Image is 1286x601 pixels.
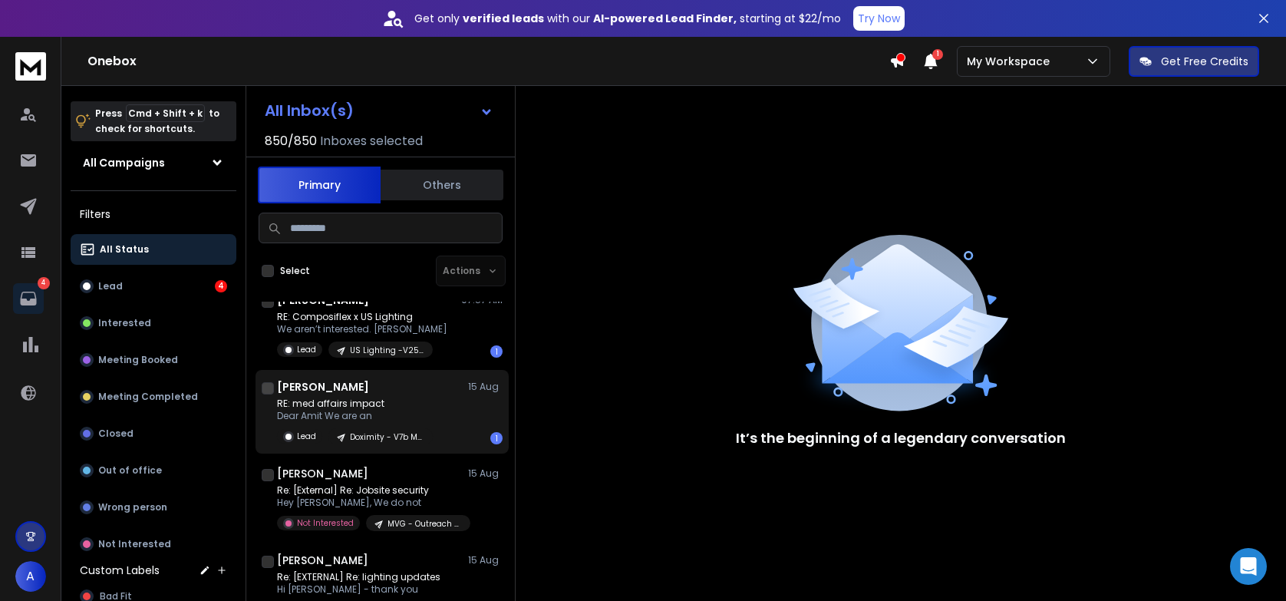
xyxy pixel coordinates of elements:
p: Hey [PERSON_NAME], We do not [277,497,461,509]
a: 4 [13,283,44,314]
h1: [PERSON_NAME] [277,553,368,568]
button: Meeting Completed [71,381,236,412]
p: Meeting Booked [98,354,178,366]
div: 1 [490,345,503,358]
button: All Status [71,234,236,265]
p: Meeting Completed [98,391,198,403]
p: Doximity - V7b Messaging - Pharma, Biotech / Medical Affairs Titles - updated [DATE] - Amit [350,431,424,443]
div: Open Intercom Messenger [1230,548,1267,585]
p: 15 Aug [468,381,503,393]
button: Not Interested [71,529,236,560]
p: RE: med affairs impact [277,398,433,410]
strong: verified leads [463,11,544,26]
button: Get Free Credits [1129,46,1259,77]
p: Get only with our starting at $22/mo [414,11,841,26]
p: 15 Aug [468,554,503,566]
img: logo [15,52,46,81]
p: All Status [100,243,149,256]
p: Wrong person [98,501,167,513]
button: Interested [71,308,236,338]
button: A [15,561,46,592]
p: Interested [98,317,151,329]
p: Lead [297,344,316,355]
p: Lead [98,280,123,292]
button: Wrong person [71,492,236,523]
p: Out of office [98,464,162,477]
p: RE: Composiflex x US Lighting [277,311,447,323]
h1: Onebox [87,52,889,71]
strong: AI-powered Lead Finder, [593,11,737,26]
div: 1 [490,432,503,444]
label: Select [280,265,310,277]
button: All Inbox(s) [252,95,506,126]
p: We aren’t interested. [PERSON_NAME] [277,323,447,335]
p: Try Now [858,11,900,26]
button: Others [381,168,503,202]
p: Lead [297,431,316,442]
p: Get Free Credits [1161,54,1248,69]
h3: Custom Labels [80,563,160,578]
p: Not Interested [98,538,171,550]
p: Re: [External] Re: Jobsite security [277,484,461,497]
h1: All Inbox(s) [265,103,354,118]
p: Re: [EXTERNAL] Re: lighting updates [277,571,440,583]
h1: [PERSON_NAME] [277,466,368,481]
p: Press to check for shortcuts. [95,106,219,137]
h3: Filters [71,203,236,225]
button: Try Now [853,6,905,31]
p: 4 [38,277,50,289]
button: Out of office [71,455,236,486]
span: 1 [932,49,943,60]
p: My Workspace [967,54,1056,69]
span: Cmd + Shift + k [126,104,205,122]
button: Closed [71,418,236,449]
p: 15 Aug [468,467,503,480]
span: 850 / 850 [265,132,317,150]
button: Lead4 [71,271,236,302]
button: Primary [258,167,381,203]
div: 4 [215,280,227,292]
button: Meeting Booked [71,345,236,375]
h1: [PERSON_NAME] [277,379,369,395]
p: Closed [98,428,134,440]
p: Not Interested [297,517,354,529]
h1: All Campaigns [83,155,165,170]
p: Hi [PERSON_NAME] - thank you [277,583,440,596]
h3: Inboxes selected [320,132,423,150]
p: It’s the beginning of a legendary conversation [736,428,1066,449]
button: All Campaigns [71,147,236,178]
p: MVG - Outreach - [GEOGRAPHIC_DATA] [387,518,461,530]
p: Dear Amit We are an [277,410,433,422]
p: US Lighting -V25B >Manufacturing - [PERSON_NAME] [350,345,424,356]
